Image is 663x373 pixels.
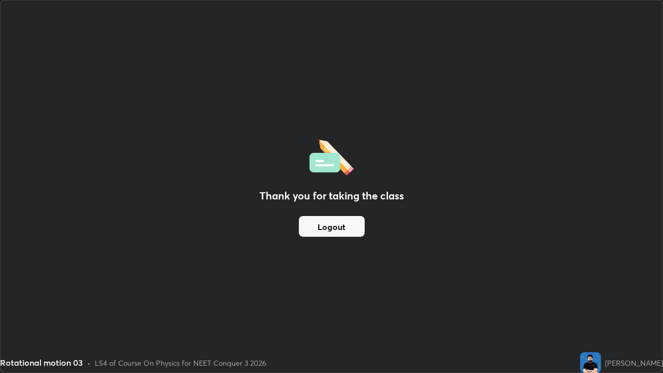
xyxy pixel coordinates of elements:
button: Logout [299,216,365,237]
h2: Thank you for taking the class [260,188,404,204]
img: 83a18a2ccf0346ec988349b1c8dfe260.jpg [580,352,601,373]
div: • [87,357,91,368]
div: [PERSON_NAME] [605,357,663,368]
div: L54 of Course On Physics for NEET Conquer 3 2026 [95,357,266,368]
img: offlineFeedback.1438e8b3.svg [309,136,354,176]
